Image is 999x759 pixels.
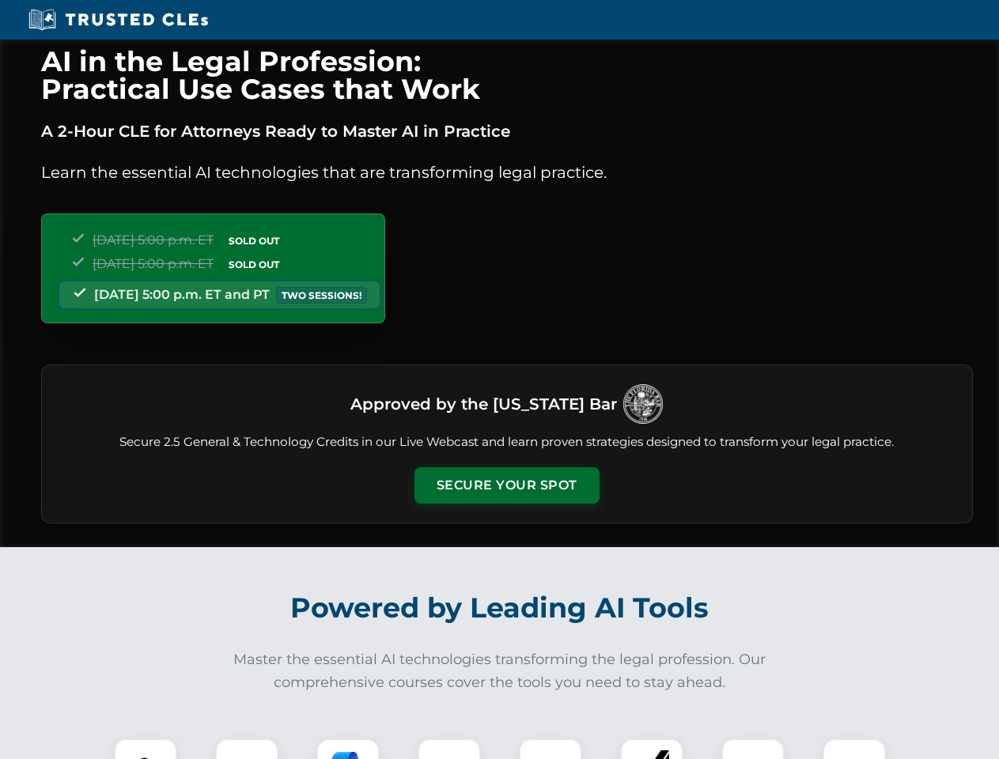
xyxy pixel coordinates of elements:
h2: Powered by Leading AI Tools [62,580,938,636]
p: A 2-Hour CLE for Attorneys Ready to Master AI in Practice [41,119,973,144]
img: Trusted CLEs [24,8,213,32]
p: Learn the essential AI technologies that are transforming legal practice. [41,160,973,185]
span: [DATE] 5:00 p.m. ET [93,256,214,271]
span: [DATE] 5:00 p.m. ET [93,232,214,247]
p: Secure 2.5 General & Technology Credits in our Live Webcast and learn proven strategies designed ... [61,433,953,451]
p: Master the essential AI technologies transforming the legal profession. Our comprehensive courses... [223,648,777,694]
img: Logo [623,384,663,424]
span: SOLD OUT [223,232,285,249]
span: SOLD OUT [223,256,285,273]
h3: Approved by the [US_STATE] Bar [350,390,617,418]
h1: AI in the Legal Profession: Practical Use Cases that Work [41,47,973,103]
button: Secure Your Spot [414,467,600,504]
